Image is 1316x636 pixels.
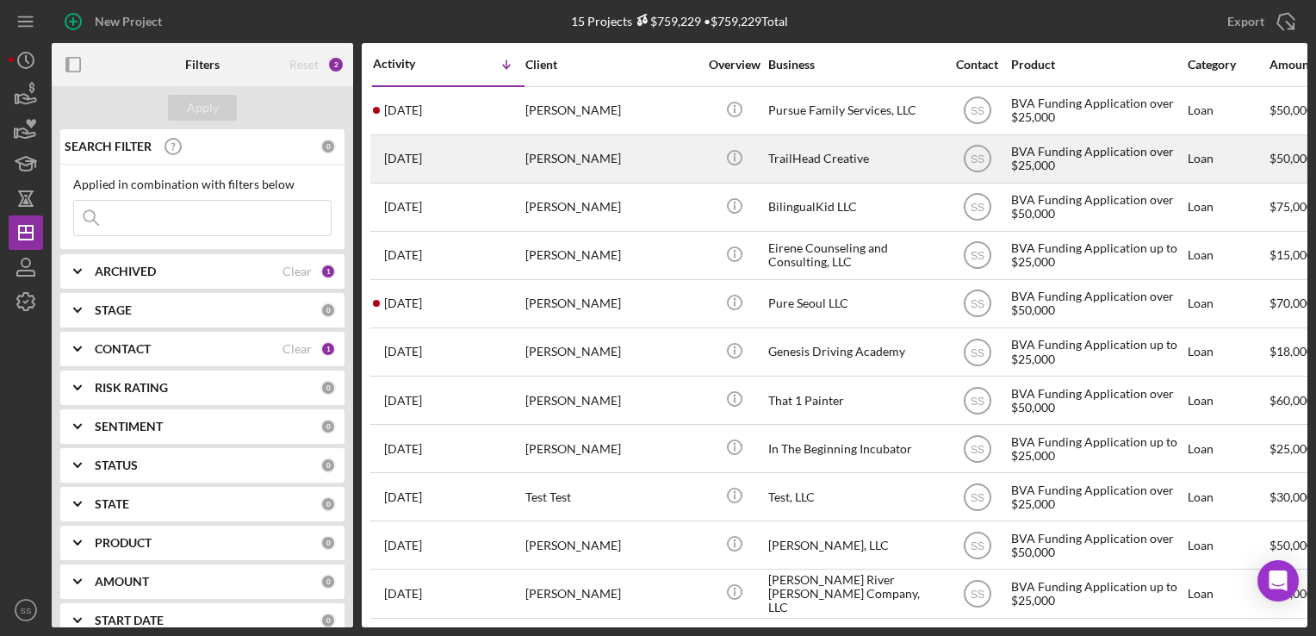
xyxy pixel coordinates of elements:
text: SS [970,153,984,165]
div: TrailHead Creative [768,136,940,182]
b: PRODUCT [95,536,152,550]
div: New Project [95,4,162,39]
b: STATUS [95,458,138,472]
div: Overview [702,58,767,72]
div: Loan [1188,184,1268,230]
text: SS [970,395,984,407]
div: Loan [1188,571,1268,616]
div: BVA Funding Application over $50,000 [1011,522,1183,568]
b: SENTIMENT [95,420,163,433]
div: 0 [320,496,336,512]
div: Loan [1188,377,1268,423]
time: 2025-09-24 12:28 [384,345,422,359]
div: [PERSON_NAME] [525,329,698,375]
div: Applied in combination with filters below [73,178,332,191]
div: [PERSON_NAME] [525,233,698,278]
text: SS [970,250,984,262]
b: START DATE [95,614,164,627]
text: SS [970,589,984,601]
div: Clear [282,342,312,356]
div: In The Beginning Incubator [768,426,940,471]
div: 0 [320,302,336,318]
time: 2025-09-22 14:24 [384,442,422,456]
div: Activity [373,57,449,71]
div: [PERSON_NAME] [525,88,698,134]
div: BVA Funding Application over $25,000 [1011,88,1183,134]
time: 2025-09-03 15:31 [384,539,422,552]
div: 0 [320,458,336,473]
button: Apply [168,95,237,121]
div: Loan [1188,329,1268,375]
span: $75,000 [1269,199,1313,214]
button: Export [1210,4,1307,39]
text: SS [970,105,984,117]
div: 0 [320,419,336,434]
div: Clear [282,265,312,278]
div: [PERSON_NAME] [525,184,698,230]
b: CONTACT [95,342,151,356]
span: $30,000 [1269,489,1313,504]
button: SS [9,593,43,627]
div: 0 [320,613,336,628]
time: 2025-10-03 03:29 [384,103,422,117]
b: Filters [185,58,220,72]
span: $25,000 [1269,441,1313,456]
time: 2025-09-29 19:22 [384,248,422,262]
time: 2025-09-23 17:44 [384,394,422,408]
div: BVA Funding Application over $50,000 [1011,281,1183,327]
div: [PERSON_NAME] River [PERSON_NAME] Company, LLC [768,571,940,616]
div: Pursue Family Services, LLC [768,88,940,134]
span: $60,000 [1269,393,1313,408]
div: Loan [1188,426,1268,471]
div: Loan [1188,281,1268,327]
div: [PERSON_NAME], LLC [768,522,940,568]
span: $50,000 [1269,151,1313,165]
text: SS [970,443,984,455]
div: BilingualKid LLC [768,184,940,230]
div: [PERSON_NAME] [525,571,698,616]
div: Genesis Driving Academy [768,329,940,375]
b: SEARCH FILTER [65,140,152,153]
div: Export [1227,4,1264,39]
span: $15,000 [1269,247,1313,262]
time: 2025-09-25 14:57 [384,296,422,310]
div: Loan [1188,474,1268,520]
b: STATE [95,497,129,511]
span: $18,000 [1269,344,1313,359]
div: Product [1011,58,1183,72]
div: Reset [289,58,319,72]
div: Loan [1188,88,1268,134]
div: BVA Funding Application over $50,000 [1011,377,1183,423]
b: RISK RATING [95,381,168,395]
time: 2025-10-02 11:47 [384,152,422,165]
div: 0 [320,574,336,589]
div: 0 [320,535,336,551]
div: [PERSON_NAME] [525,136,698,182]
div: Category [1188,58,1268,72]
div: 1 [320,264,336,279]
div: BVA Funding Application over $50,000 [1011,184,1183,230]
div: Loan [1188,136,1268,182]
text: SS [970,298,984,310]
text: SS [970,539,984,552]
div: That 1 Painter [768,377,940,423]
div: Contact [945,58,1009,72]
div: Open Intercom Messenger [1257,560,1299,602]
b: ARCHIVED [95,265,156,278]
div: BVA Funding Application up to $25,000 [1011,329,1183,375]
time: 2025-09-30 20:50 [384,200,422,214]
div: [PERSON_NAME] [525,522,698,568]
text: SS [970,202,984,214]
div: BVA Funding Application up to $25,000 [1011,426,1183,471]
text: SS [970,491,984,503]
text: SS [970,346,984,359]
div: BVA Funding Application over $25,000 [1011,136,1183,182]
div: Loan [1188,233,1268,278]
div: 0 [320,380,336,396]
b: STAGE [95,303,132,317]
div: 2 [327,56,345,73]
text: SS [21,606,32,615]
b: AMOUNT [95,575,149,589]
div: Apply [187,95,219,121]
div: Eirene Counseling and Consulting, LLC [768,233,940,278]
